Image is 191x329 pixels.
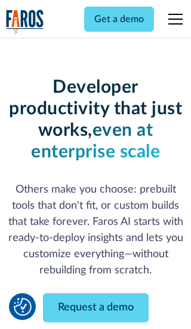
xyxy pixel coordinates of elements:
strong: Developer productivity that just works, [9,78,182,139]
a: Request a demo [43,293,149,322]
div: menu [161,5,185,33]
p: Others make you choose: prebuilt tools that don't fit, or custom builds that take forever. Faros ... [6,182,186,279]
button: Cookie Settings [14,298,32,316]
strong: even at enterprise scale [31,121,160,161]
img: Revisit consent button [14,298,32,316]
img: Logo of the analytics and reporting company Faros. [6,10,44,34]
a: home [6,10,44,34]
a: Get a demo [84,7,154,32]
